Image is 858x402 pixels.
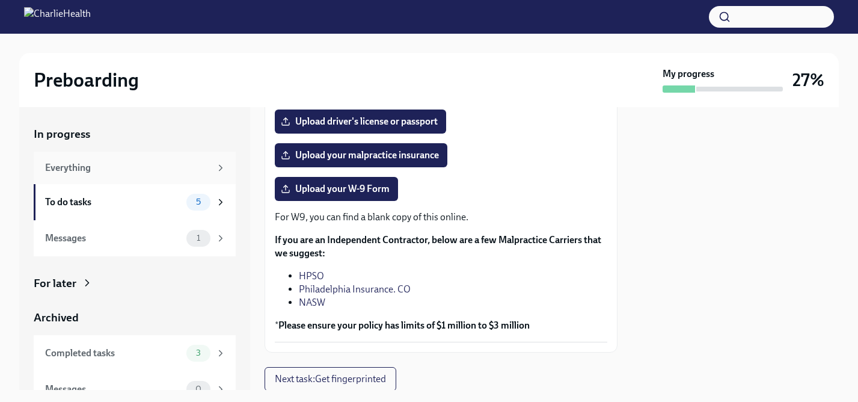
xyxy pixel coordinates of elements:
[275,234,601,259] strong: If you are an Independent Contractor, below are a few Malpractice Carriers that we suggest:
[792,69,824,91] h3: 27%
[299,270,324,282] a: HPSO
[34,276,76,291] div: For later
[299,283,411,295] a: Philadelphia Insurance. CO
[34,335,236,371] a: Completed tasks3
[283,149,439,161] span: Upload your malpractice insurance
[275,143,447,167] label: Upload your malpractice insurance
[45,196,182,209] div: To do tasks
[275,177,398,201] label: Upload your W-9 Form
[24,7,91,26] img: CharlieHealth
[45,347,182,360] div: Completed tasks
[45,232,182,245] div: Messages
[45,161,210,175] div: Everything
[34,184,236,220] a: To do tasks5
[663,67,714,81] strong: My progress
[34,220,236,256] a: Messages1
[283,183,390,195] span: Upload your W-9 Form
[34,126,236,142] a: In progress
[275,373,386,385] span: Next task : Get fingerprinted
[189,348,208,357] span: 3
[189,233,207,243] span: 1
[34,68,139,92] h2: Preboarding
[283,116,438,128] span: Upload driver's license or passport
[34,310,236,326] a: Archived
[189,197,208,206] span: 5
[299,297,325,308] a: NASW
[265,367,396,391] button: Next task:Get fingerprinted
[275,110,446,134] label: Upload driver's license or passport
[275,211,607,224] p: For W9, you can find a blank copy of this online.
[34,152,236,184] a: Everything
[278,320,530,331] strong: Please ensure your policy has limits of $1 million to $3 million
[188,385,209,394] span: 0
[45,383,182,396] div: Messages
[34,276,236,291] a: For later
